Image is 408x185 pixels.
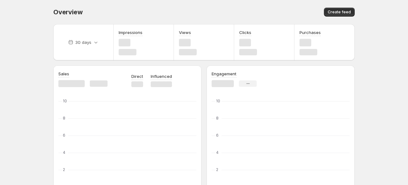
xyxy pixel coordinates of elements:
[63,116,65,120] text: 8
[131,73,143,79] p: Direct
[328,10,351,15] span: Create feed
[63,99,67,103] text: 10
[324,8,355,17] button: Create feed
[216,133,219,138] text: 6
[216,150,219,155] text: 4
[179,29,191,36] h3: Views
[63,133,65,138] text: 6
[53,8,82,16] span: Overview
[119,29,142,36] h3: Impressions
[216,99,220,103] text: 10
[58,71,69,77] h3: Sales
[239,29,251,36] h3: Clicks
[75,39,91,45] p: 30 days
[216,167,218,172] text: 2
[151,73,172,79] p: Influenced
[63,150,65,155] text: 4
[299,29,321,36] h3: Purchases
[216,116,219,120] text: 8
[212,71,236,77] h3: Engagement
[63,167,65,172] text: 2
